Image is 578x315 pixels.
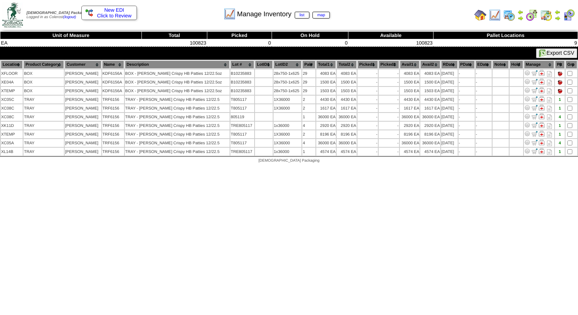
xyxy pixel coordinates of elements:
[337,69,356,77] td: 4083 EA
[441,139,458,147] td: [DATE]
[379,96,399,103] td: -
[524,131,530,137] img: Adjust
[23,122,64,130] td: TRAY
[441,104,458,112] td: [DATE]
[337,139,356,147] td: 36000 EA
[273,122,302,130] td: 1x36000
[230,130,254,138] td: T805117
[379,78,399,86] td: -
[547,114,552,120] i: Note
[458,113,475,121] td: -
[400,69,420,77] td: 4083 EA
[555,9,561,15] img: arrowleft.gif
[379,113,399,121] td: -
[255,60,272,69] th: LotID1
[141,32,207,39] th: Total
[489,9,501,21] img: line_graph.gif
[420,104,440,112] td: 1617 EA
[555,15,561,21] img: arrowright.gif
[563,9,575,21] img: calendarcustomer.gif
[474,9,486,21] img: home.gif
[65,60,101,69] th: Customer
[102,60,124,69] th: Name
[458,69,475,77] td: -
[273,96,302,103] td: 1X36000
[475,122,492,130] td: -
[400,96,420,103] td: 4430 EA
[400,113,420,121] td: 36000 EA
[316,87,336,95] td: 1503 EA
[458,139,475,147] td: -
[23,148,64,156] td: TRAY
[258,159,319,163] span: [DEMOGRAPHIC_DATA] Packaging
[102,148,124,156] td: TRF6156
[547,132,552,137] i: Note
[23,87,64,95] td: BOX
[420,130,440,138] td: 8196 EA
[547,141,552,146] i: Note
[237,10,330,18] span: Manage Inventory
[302,60,315,69] th: Pal#
[557,79,563,85] img: Pallet tie not set
[379,122,399,130] td: -
[531,122,538,128] img: Move
[1,130,23,138] td: XTEMP
[379,130,399,138] td: -
[441,130,458,138] td: [DATE]
[539,87,545,93] img: Manage Hold
[316,148,336,156] td: 4574 EA
[1,78,23,86] td: XE04A
[524,105,530,111] img: Adjust
[536,48,577,58] button: Export CSV
[517,9,524,15] img: arrowleft.gif
[555,115,564,119] div: 4
[102,139,124,147] td: TRF6156
[400,60,420,69] th: Avail1
[441,60,458,69] th: RDate
[230,60,254,69] th: Lot #
[539,49,547,57] img: excel.gif
[547,106,552,111] i: Note
[141,39,207,47] td: 100823
[65,139,101,147] td: [PERSON_NAME]
[420,96,440,103] td: 4430 EA
[26,11,90,19] span: Logged in as Colerost
[125,113,230,121] td: TRAY - [PERSON_NAME] Crispy HB Patties 12/22.5
[547,149,552,155] i: Note
[510,60,523,69] th: Hold
[379,87,399,95] td: -
[230,148,254,156] td: TRE805117
[475,96,492,103] td: -
[539,79,545,85] img: Manage Hold
[531,131,538,137] img: Move
[125,122,230,130] td: TRAY - [PERSON_NAME] Crispy HB Patties 12/22.5
[23,113,64,121] td: TRAY
[357,148,378,156] td: -
[230,139,254,147] td: T805117
[2,2,23,28] img: zoroco-logo-small.webp
[230,96,254,103] td: T805117
[1,104,23,112] td: XC08C
[273,69,302,77] td: 28x750-1x625
[1,87,23,95] td: XTEMP
[302,69,315,77] td: 29
[400,148,420,156] td: 4574 EA
[230,113,254,121] td: 805119
[65,148,101,156] td: [PERSON_NAME]
[524,148,530,154] img: Adjust
[555,60,564,69] th: Plt
[539,96,545,102] img: Manage Hold
[1,60,23,69] th: Location
[547,97,552,103] i: Note
[524,79,530,85] img: Adjust
[337,87,356,95] td: 1503 EA
[379,139,399,147] td: -
[458,87,475,95] td: -
[357,130,378,138] td: -
[272,39,348,47] td: 0
[23,104,64,112] td: TRAY
[273,104,302,112] td: 1X36000
[125,78,230,86] td: BOX - [PERSON_NAME] Crispy HB Patties 12/22.5oz
[400,139,420,147] td: 36000 EA
[125,87,230,95] td: BOX - [PERSON_NAME] Crispy HB Patties 12/22.5oz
